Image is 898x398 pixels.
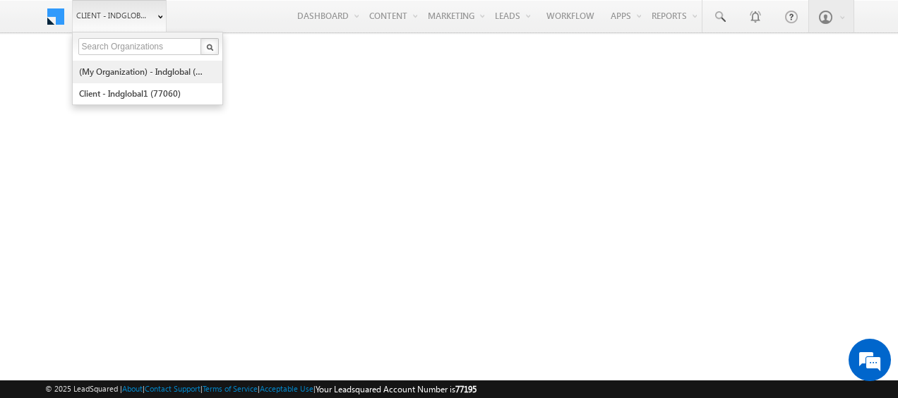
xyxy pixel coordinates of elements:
em: Start Chat [192,305,256,324]
a: Client - indglobal1 (77060) [78,83,208,104]
textarea: Type your message and hit 'Enter' [18,131,258,294]
img: Search [206,44,213,51]
a: Contact Support [145,384,200,393]
img: d_60004797649_company_0_60004797649 [24,74,59,92]
a: About [122,384,143,393]
span: © 2025 LeadSquared | | | | | [45,382,477,396]
div: Minimize live chat window [232,7,265,41]
a: (My Organization) - indglobal (48060) [78,61,208,83]
input: Search Organizations [78,38,203,55]
a: Terms of Service [203,384,258,393]
span: 77195 [455,384,477,394]
span: Client - indglobal2 (77195) [76,8,150,23]
div: Chat with us now [73,74,237,92]
span: Your Leadsquared Account Number is [316,384,477,394]
a: Acceptable Use [260,384,313,393]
